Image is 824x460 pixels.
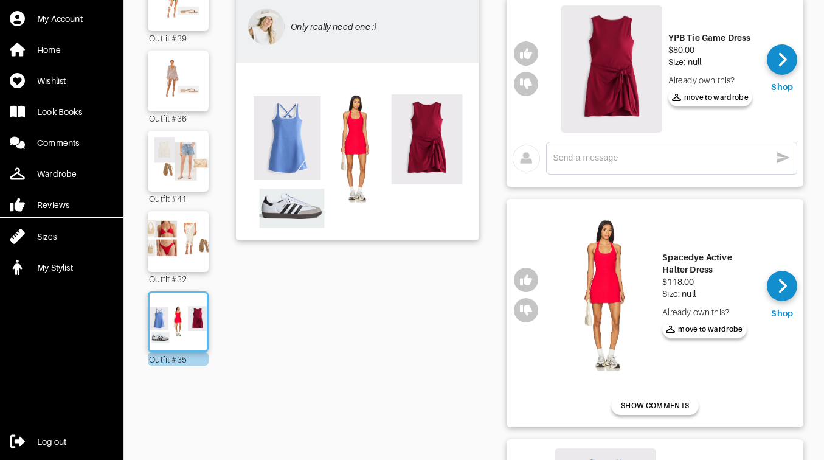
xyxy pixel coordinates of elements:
img: Outfit Outfit #36 [144,57,213,105]
button: move to wardrobe [668,88,753,106]
div: YPB Tie Game Dress [668,32,753,44]
button: SHOW COMMENTS [611,397,699,415]
div: Sizes [37,231,57,243]
a: Shop [767,44,797,93]
div: Outfit #35 [148,352,209,366]
div: Already own this? [662,306,758,318]
img: Outfit Outfit #41 [144,137,213,186]
div: Size: null [668,56,753,68]
span: move to wardrobe [666,324,743,335]
div: Log out [37,436,66,448]
img: Outfit Outfit #35 [242,69,473,232]
button: move to wardrobe [662,320,747,338]
img: Outfit Outfit #32 [144,217,213,266]
div: Reviews [37,199,69,211]
div: Outfit #41 [148,192,209,205]
div: Comments [37,137,79,149]
div: Outfit #32 [148,272,209,285]
div: Already own this? [668,74,753,86]
div: Outfit #39 [148,31,209,44]
div: My Account [37,13,83,25]
div: Shop [771,81,793,93]
div: Home [37,44,61,56]
div: My Stylist [37,262,73,274]
img: avatar [248,9,285,45]
img: avatar [513,145,540,172]
a: Shop [767,271,797,319]
p: Only really need one :) [291,21,467,33]
div: Wishlist [37,75,66,87]
div: Shop [771,307,793,319]
div: Look Books [37,106,82,118]
div: Spacedye Active Halter Dress [662,251,758,276]
span: move to wardrobe [672,92,749,103]
img: YPB Tie Game Dress [561,5,662,133]
div: $118.00 [662,276,758,288]
div: $80.00 [668,44,753,56]
div: Size: null [662,288,758,300]
img: Spacedye Active Halter Dress [555,208,656,382]
img: Outfit Outfit #35 [147,299,210,344]
div: Outfit #36 [148,111,209,125]
span: SHOW COMMENTS [621,400,689,411]
div: Wardrobe [37,168,77,180]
